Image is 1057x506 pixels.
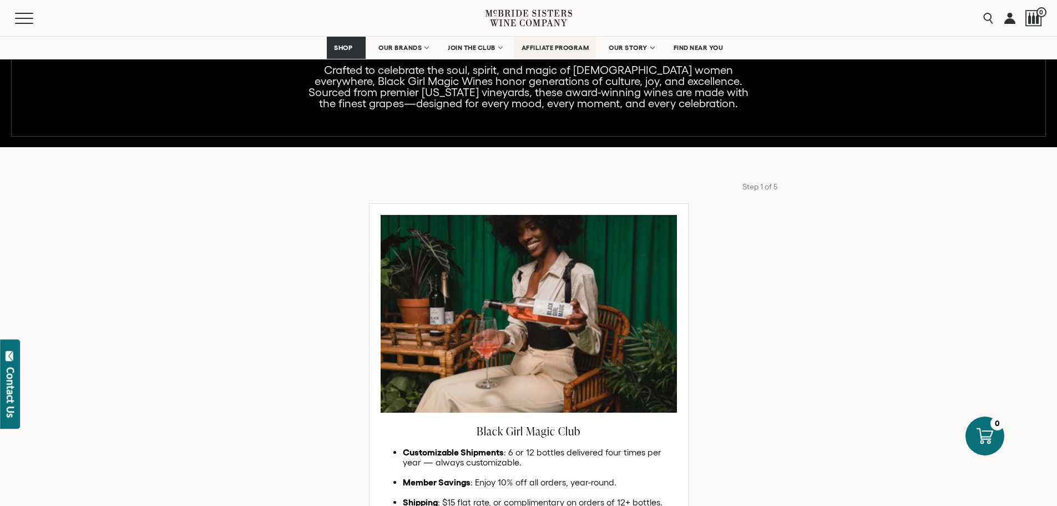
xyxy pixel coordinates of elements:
span: SHOP [334,44,353,52]
a: JOIN THE CLUB [441,37,509,59]
span: AFFILIATE PROGRAM [522,44,589,52]
span: FIND NEAR YOU [674,44,724,52]
a: AFFILIATE PROGRAM [514,37,596,59]
div: 0 [990,417,1004,430]
a: OUR STORY [601,37,661,59]
span: JOIN THE CLUB [448,44,495,52]
p: Crafted to celebrate the soul, spirit, and magic of [DEMOGRAPHIC_DATA] women everywhere, Black Gi... [307,64,751,109]
span: OUR BRANDS [378,44,422,52]
a: FIND NEAR YOU [666,37,731,59]
div: Contact Us [5,367,16,418]
span: OUR STORY [609,44,648,52]
span: 0 [1036,7,1046,17]
a: OUR BRANDS [371,37,435,59]
button: Mobile Menu Trigger [15,13,55,24]
a: SHOP [327,37,366,59]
